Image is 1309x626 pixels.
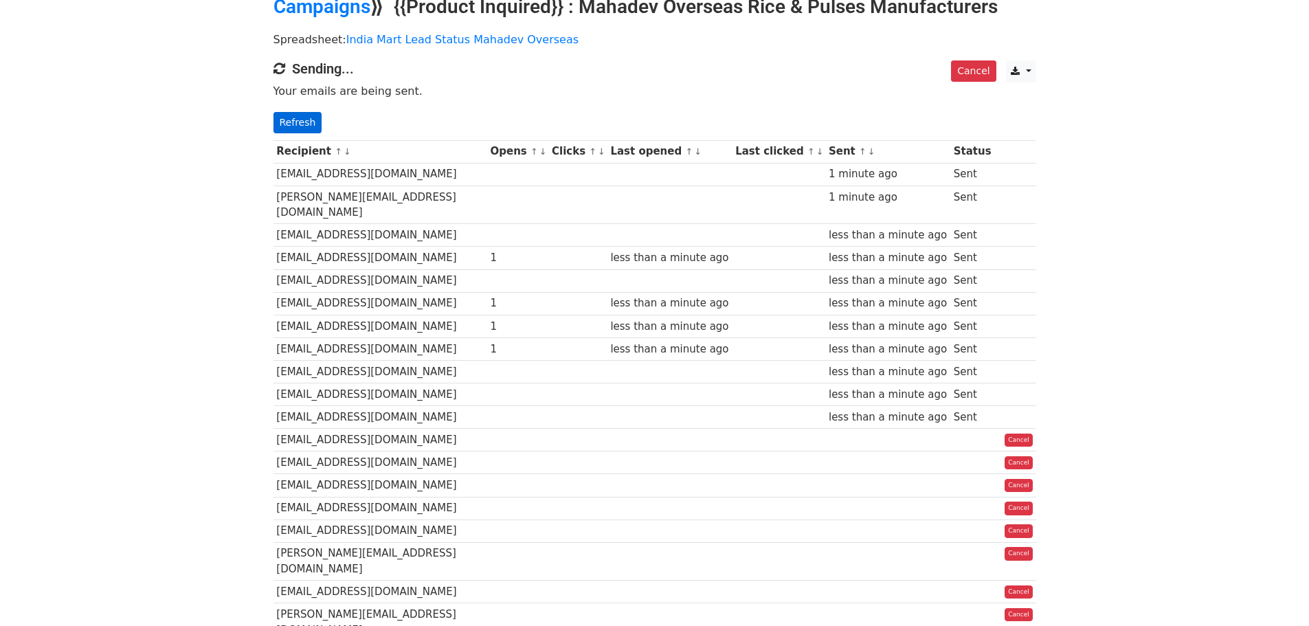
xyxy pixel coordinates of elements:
[273,451,487,474] td: [EMAIL_ADDRESS][DOMAIN_NAME]
[950,186,994,224] td: Sent
[950,360,994,383] td: Sent
[950,247,994,269] td: Sent
[273,337,487,360] td: [EMAIL_ADDRESS][DOMAIN_NAME]
[273,247,487,269] td: [EMAIL_ADDRESS][DOMAIN_NAME]
[732,140,825,163] th: Last clicked
[273,186,487,224] td: [PERSON_NAME][EMAIL_ADDRESS][DOMAIN_NAME]
[273,429,487,451] td: [EMAIL_ADDRESS][DOMAIN_NAME]
[273,474,487,497] td: [EMAIL_ADDRESS][DOMAIN_NAME]
[610,342,728,357] div: less than a minute ago
[816,146,824,157] a: ↓
[859,146,866,157] a: ↑
[273,292,487,315] td: [EMAIL_ADDRESS][DOMAIN_NAME]
[829,250,947,266] div: less than a minute ago
[829,319,947,335] div: less than a minute ago
[950,224,994,247] td: Sent
[335,146,342,157] a: ↑
[273,269,487,292] td: [EMAIL_ADDRESS][DOMAIN_NAME]
[1005,456,1033,470] a: Cancel
[950,269,994,292] td: Sent
[829,190,947,205] div: 1 minute ago
[829,364,947,380] div: less than a minute ago
[829,387,947,403] div: less than a minute ago
[273,497,487,519] td: [EMAIL_ADDRESS][DOMAIN_NAME]
[344,146,351,157] a: ↓
[610,319,728,335] div: less than a minute ago
[950,383,994,406] td: Sent
[273,519,487,542] td: [EMAIL_ADDRESS][DOMAIN_NAME]
[273,60,1036,77] h4: Sending...
[548,140,607,163] th: Clicks
[868,146,875,157] a: ↓
[610,295,728,311] div: less than a minute ago
[829,410,947,425] div: less than a minute ago
[490,250,545,266] div: 1
[273,360,487,383] td: [EMAIL_ADDRESS][DOMAIN_NAME]
[1005,502,1033,515] a: Cancel
[273,581,487,603] td: [EMAIL_ADDRESS][DOMAIN_NAME]
[273,84,1036,98] p: Your emails are being sent.
[1005,608,1033,622] a: Cancel
[950,292,994,315] td: Sent
[1240,560,1309,626] iframe: Chat Widget
[1005,547,1033,561] a: Cancel
[829,227,947,243] div: less than a minute ago
[273,383,487,406] td: [EMAIL_ADDRESS][DOMAIN_NAME]
[950,163,994,186] td: Sent
[607,140,732,163] th: Last opened
[273,32,1036,47] p: Spreadsheet:
[539,146,547,157] a: ↓
[273,542,487,581] td: [PERSON_NAME][EMAIL_ADDRESS][DOMAIN_NAME]
[273,112,322,133] a: Refresh
[490,319,545,335] div: 1
[346,33,579,46] a: India Mart Lead Status Mahadev Overseas
[829,295,947,311] div: less than a minute ago
[598,146,605,157] a: ↓
[490,342,545,357] div: 1
[829,273,947,289] div: less than a minute ago
[829,166,947,182] div: 1 minute ago
[1005,434,1033,447] a: Cancel
[530,146,538,157] a: ↑
[685,146,693,157] a: ↑
[694,146,702,157] a: ↓
[610,250,728,266] div: less than a minute ago
[273,140,487,163] th: Recipient
[487,140,549,163] th: Opens
[273,224,487,247] td: [EMAIL_ADDRESS][DOMAIN_NAME]
[589,146,596,157] a: ↑
[950,315,994,337] td: Sent
[273,406,487,429] td: [EMAIL_ADDRESS][DOMAIN_NAME]
[829,342,947,357] div: less than a minute ago
[825,140,950,163] th: Sent
[1005,524,1033,538] a: Cancel
[951,60,996,82] a: Cancel
[950,337,994,360] td: Sent
[273,163,487,186] td: [EMAIL_ADDRESS][DOMAIN_NAME]
[950,406,994,429] td: Sent
[490,295,545,311] div: 1
[1005,585,1033,599] a: Cancel
[1005,479,1033,493] a: Cancel
[807,146,815,157] a: ↑
[950,140,994,163] th: Status
[273,315,487,337] td: [EMAIL_ADDRESS][DOMAIN_NAME]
